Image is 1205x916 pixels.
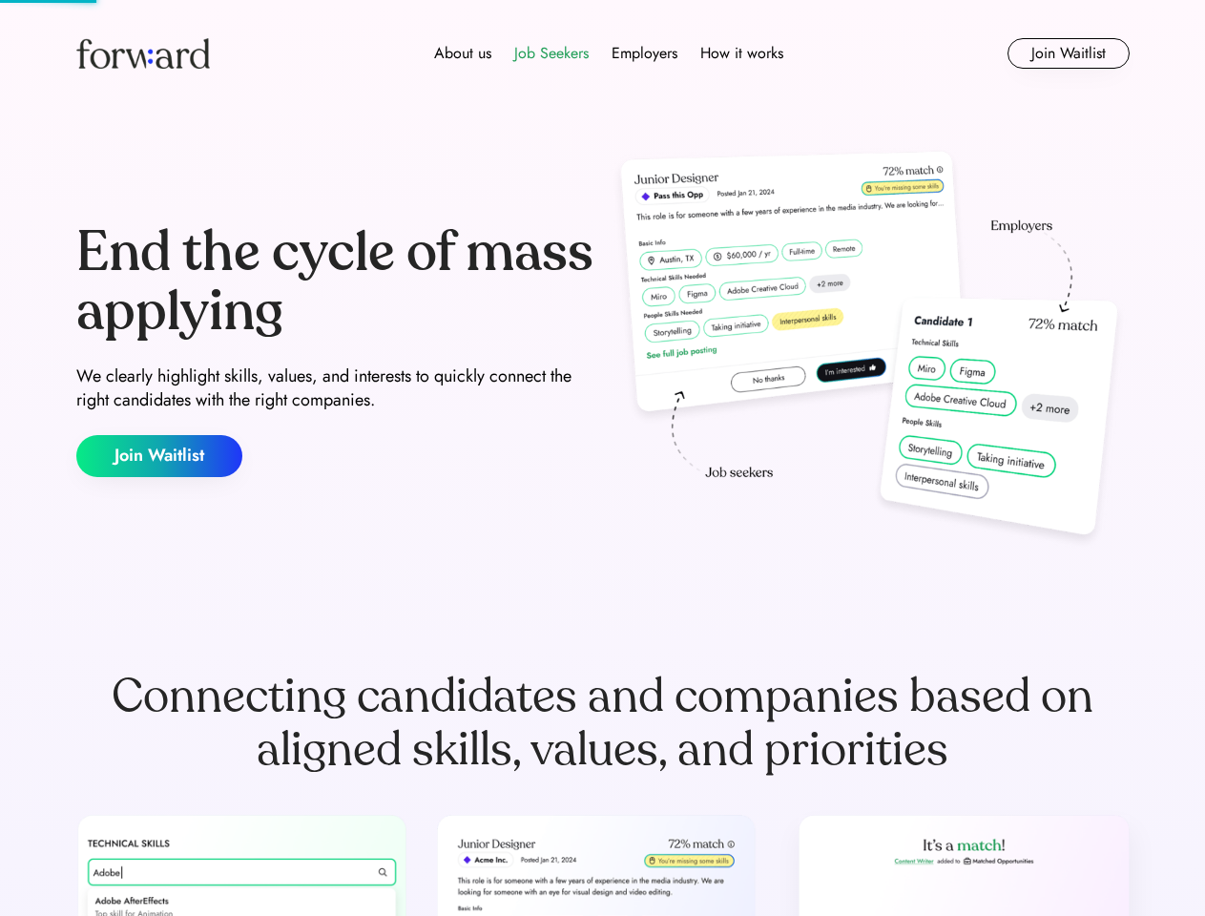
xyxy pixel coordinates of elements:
[1008,38,1130,69] button: Join Waitlist
[434,42,491,65] div: About us
[76,435,242,477] button: Join Waitlist
[76,364,595,412] div: We clearly highlight skills, values, and interests to quickly connect the right candidates with t...
[514,42,589,65] div: Job Seekers
[76,223,595,341] div: End the cycle of mass applying
[76,670,1130,777] div: Connecting candidates and companies based on aligned skills, values, and priorities
[700,42,783,65] div: How it works
[612,42,677,65] div: Employers
[76,38,210,69] img: Forward logo
[611,145,1130,555] img: hero-image.png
